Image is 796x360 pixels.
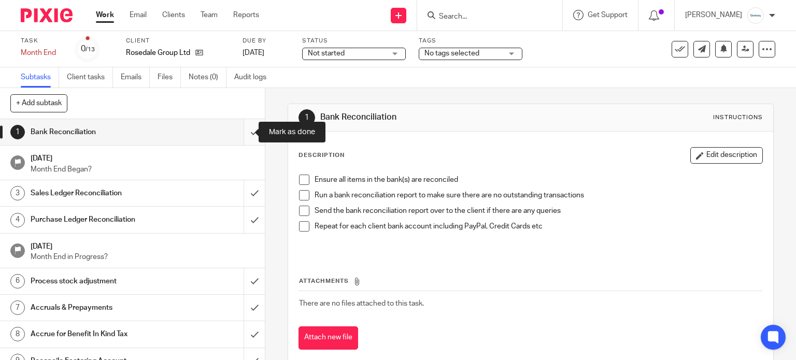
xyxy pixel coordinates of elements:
img: Pixie [21,8,73,22]
p: Description [298,151,345,160]
h1: Bank Reconciliation [320,112,552,123]
div: 6 [10,274,25,289]
a: Reports [233,10,259,20]
button: + Add subtask [10,94,67,112]
a: Files [158,67,181,88]
span: [DATE] [243,49,264,56]
button: Edit description [690,147,763,164]
label: Due by [243,37,289,45]
p: Month End Began? [31,164,254,175]
h1: Purchase Ledger Reconciliation [31,212,166,227]
p: Repeat for each client bank account including PayPal, Credit Cards etc [315,221,763,232]
div: 0 [81,43,95,55]
div: Instructions [713,113,763,122]
p: Ensure all items in the bank(s) are reconciled [315,175,763,185]
a: Notes (0) [189,67,226,88]
small: /13 [86,47,95,52]
div: 1 [298,109,315,126]
a: Work [96,10,114,20]
h1: Accruals & Prepayments [31,300,166,315]
button: Attach new file [298,326,358,350]
div: 3 [10,186,25,200]
div: Month End [21,48,62,58]
p: Rosedale Group Ltd [126,48,190,58]
div: 8 [10,327,25,341]
h1: Process stock adjustment [31,273,166,289]
h1: Bank Reconciliation [31,124,166,140]
a: Audit logs [234,67,274,88]
div: 4 [10,213,25,227]
p: [PERSON_NAME] [685,10,742,20]
span: Not started [308,50,345,57]
span: No tags selected [424,50,479,57]
p: Run a bank reconciliation report to make sure there are no outstanding transactions [315,190,763,200]
p: Send the bank reconciliation report over to the client if there are any queries [315,206,763,216]
span: There are no files attached to this task. [299,300,424,307]
img: Infinity%20Logo%20with%20Whitespace%20.png [747,7,764,24]
h1: Accrue for Benefit In Kind Tax [31,326,166,342]
label: Task [21,37,62,45]
a: Client tasks [67,67,113,88]
span: Get Support [588,11,628,19]
h1: [DATE] [31,239,254,252]
a: Subtasks [21,67,59,88]
a: Emails [121,67,150,88]
h1: Sales Ledger Reconciliation [31,185,166,201]
a: Email [130,10,147,20]
label: Client [126,37,230,45]
input: Search [438,12,531,22]
p: Month End in Progress? [31,252,254,262]
span: Attachments [299,278,349,284]
a: Team [201,10,218,20]
label: Tags [419,37,522,45]
div: 1 [10,125,25,139]
label: Status [302,37,406,45]
h1: [DATE] [31,151,254,164]
a: Clients [162,10,185,20]
div: 7 [10,300,25,315]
